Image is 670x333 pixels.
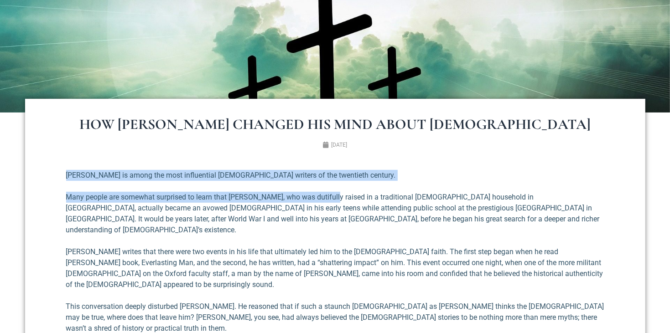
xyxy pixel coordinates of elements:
[62,117,609,132] h1: How [PERSON_NAME] Changed His Mind About [DEMOGRAPHIC_DATA]
[332,142,348,148] time: [DATE]
[66,246,604,290] p: [PERSON_NAME] writes that there were two events in his life that ultimately led him to the [DEMOG...
[323,141,348,149] a: [DATE]
[66,192,604,236] p: Many people are somewhat surprised to learn that [PERSON_NAME], who was dutifully raised in a tra...
[66,170,604,181] p: [PERSON_NAME] is among the most influential [DEMOGRAPHIC_DATA] writers of the twentieth century.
